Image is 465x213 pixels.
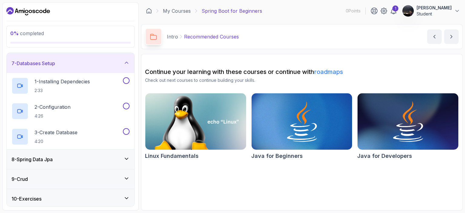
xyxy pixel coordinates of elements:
p: 2:33 [35,88,90,94]
button: 8-Spring Data Jpa [7,150,134,169]
p: 4:26 [35,113,71,119]
p: 4:20 [35,138,77,145]
span: 0 % [10,30,19,36]
a: Dashboard [6,6,50,16]
button: 1-Installing Dependecies2:33 [12,77,130,94]
img: Java for Developers card [358,93,458,150]
h2: Continue your learning with these courses or continue with [145,68,459,76]
p: Student [417,11,452,17]
a: roadmaps [314,68,343,75]
button: next content [444,29,459,44]
button: user profile image[PERSON_NAME]Student [402,5,460,17]
a: Dashboard [146,8,152,14]
p: 0 Points [346,8,361,14]
p: Spring Boot for Beginners [202,7,262,15]
button: previous content [427,29,442,44]
div: 1 [392,5,398,12]
a: 1 [390,7,397,15]
h3: 9 - Crud [12,175,28,183]
h3: 7 - Databases Setup [12,60,55,67]
button: 2-Configuration4:26 [12,103,130,120]
img: Linux Fundamentals card [145,93,246,150]
a: Java for Beginners cardJava for Beginners [251,93,353,160]
button: 10-Exercises [7,189,134,208]
p: 2 - Configuration [35,103,71,111]
img: user profile image [402,5,414,17]
h3: 10 - Exercises [12,195,41,202]
button: 3-Create Database4:20 [12,128,130,145]
span: completed [10,30,44,36]
p: Check out next courses to continue building your skills. [145,77,459,83]
img: Java for Beginners card [252,93,352,150]
a: Linux Fundamentals cardLinux Fundamentals [145,93,246,160]
button: 7-Databases Setup [7,54,134,73]
p: [PERSON_NAME] [417,5,452,11]
h3: 8 - Spring Data Jpa [12,156,53,163]
p: 1 - Installing Dependecies [35,78,90,85]
p: 3 - Create Database [35,129,77,136]
a: My Courses [163,7,191,15]
h2: Linux Fundamentals [145,152,199,160]
p: Intro [167,33,178,40]
h2: Java for Developers [357,152,412,160]
a: Java for Developers cardJava for Developers [357,93,459,160]
p: Recommended Courses [184,33,239,40]
h2: Java for Beginners [251,152,303,160]
button: 9-Crud [7,169,134,189]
